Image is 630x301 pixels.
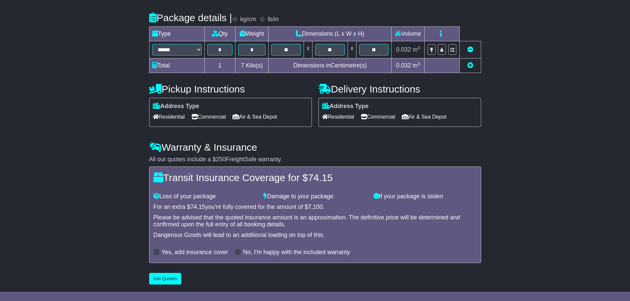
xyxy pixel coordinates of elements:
[402,112,446,122] span: Air & Sea Depot
[396,62,411,69] span: 0.032
[322,112,354,122] span: Residential
[235,58,269,73] td: Kilo(s)
[418,45,420,50] sup: 3
[240,16,256,23] label: kg/cm
[308,172,333,183] span: 74.15
[149,27,204,41] td: Type
[149,58,204,73] td: Total
[467,62,473,69] a: Add new item
[204,58,235,73] td: 1
[304,41,313,58] td: x
[149,156,481,163] div: All our quotes include a $ FreightSafe warranty.
[150,193,260,200] div: Loss of your package
[269,58,392,73] td: Dimensions in Centimetre(s)
[308,204,323,210] span: 7,100
[216,156,226,163] span: 250
[370,193,480,200] div: If your package is stolen
[269,27,392,41] td: Dimensions (L x W x H)
[153,103,199,110] label: Address Type
[149,84,312,94] h4: Pickup Instructions
[153,172,477,183] h4: Transit Insurance Coverage for $
[149,12,232,23] h4: Package details |
[149,142,481,153] h4: Warranty & Insurance
[322,103,369,110] label: Address Type
[348,41,356,58] td: x
[396,46,411,53] span: 0.032
[268,16,278,23] label: lb/in
[413,62,420,69] span: m
[235,27,269,41] td: Weight
[153,112,185,122] span: Residential
[162,249,228,256] label: Yes, add insurance cover
[241,62,244,69] span: 7
[418,61,420,66] sup: 3
[232,112,277,122] span: Air & Sea Depot
[467,46,473,53] a: Remove this item
[243,249,350,256] label: No, I'm happy with the included warranty
[413,46,420,53] span: m
[149,273,182,284] button: Get Quotes
[204,27,235,41] td: Qty
[153,204,477,211] div: For an extra $ you're fully covered for the amount of $ .
[318,84,481,94] h4: Delivery Instructions
[392,27,425,41] td: Volume
[361,112,395,122] span: Commercial
[153,232,477,239] div: Dangerous Goods will lead to an additional loading on top of this.
[190,204,205,210] span: 74.15
[153,214,477,228] div: Please be advised that the quoted insurance amount is an approximation. The definitive price will...
[191,112,226,122] span: Commercial
[260,193,370,200] div: Damage to your package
